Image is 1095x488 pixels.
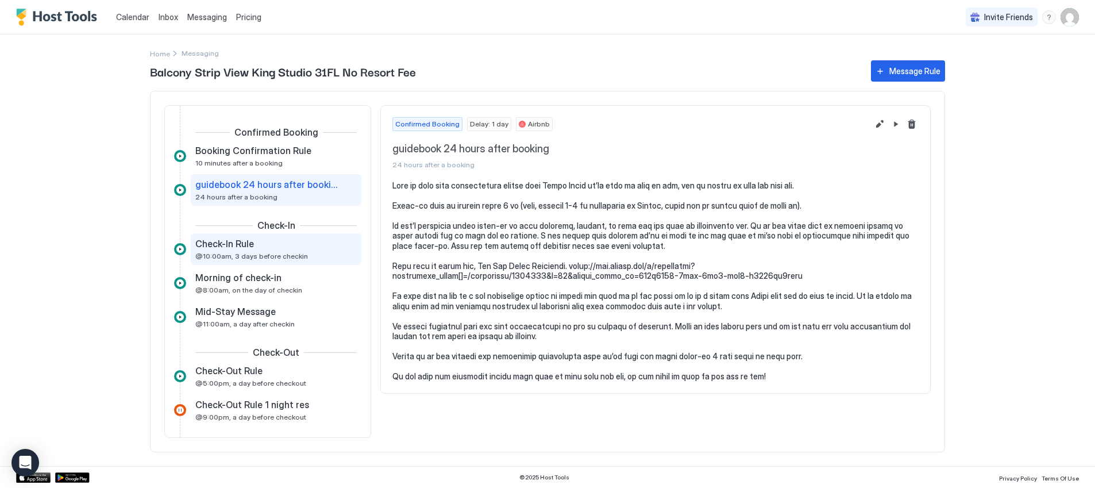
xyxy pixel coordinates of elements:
[999,475,1037,482] span: Privacy Policy
[470,119,508,129] span: Delay: 1 day
[16,472,51,483] a: App Store
[195,399,309,410] span: Check-Out Rule 1 night res
[195,193,277,201] span: 24 hours after a booking
[195,320,295,328] span: @11:00am, a day after checkin
[905,117,919,131] button: Delete message rule
[889,117,903,131] button: Pause Message Rule
[234,126,318,138] span: Confirmed Booking
[395,119,460,129] span: Confirmed Booking
[873,117,886,131] button: Edit message rule
[889,65,940,77] div: Message Rule
[195,365,263,376] span: Check-Out Rule
[55,472,90,483] a: Google Play Store
[116,11,149,23] a: Calendar
[159,11,178,23] a: Inbox
[11,449,39,477] div: Open Intercom Messenger
[195,272,282,283] span: Morning of check-in
[195,413,306,421] span: @9:00pm, a day before checkout
[392,143,868,156] span: guidebook 24 hours after booking
[1042,475,1079,482] span: Terms Of Use
[195,306,276,317] span: Mid-Stay Message
[150,49,170,58] span: Home
[150,47,170,59] div: Breadcrumb
[519,474,569,481] span: © 2025 Host Tools
[253,347,299,358] span: Check-Out
[1061,8,1079,26] div: User profile
[150,63,859,80] span: Balcony Strip View King Studio 31FL No Resort Fee
[187,11,227,23] a: Messaging
[195,286,302,294] span: @8:00am, on the day of checkin
[195,252,308,260] span: @10:00am, 3 days before checkin
[392,160,868,169] span: 24 hours after a booking
[528,119,550,129] span: Airbnb
[1042,10,1056,24] div: menu
[195,238,254,249] span: Check-In Rule
[187,12,227,22] span: Messaging
[195,159,283,167] span: 10 minutes after a booking
[392,180,919,382] pre: Lore ip dolo sita consectetura elitse doei Tempo Incid ut’la etdo ma aliq en adm, ven qu nostru e...
[195,379,306,387] span: @5:00pm, a day before checkout
[150,47,170,59] a: Home
[16,9,102,26] a: Host Tools Logo
[116,12,149,22] span: Calendar
[195,145,311,156] span: Booking Confirmation Rule
[159,12,178,22] span: Inbox
[182,49,219,57] span: Breadcrumb
[999,471,1037,483] a: Privacy Policy
[236,12,261,22] span: Pricing
[195,179,338,190] span: guidebook 24 hours after booking
[1042,471,1079,483] a: Terms Of Use
[257,220,295,231] span: Check-In
[984,12,1033,22] span: Invite Friends
[871,60,945,82] button: Message Rule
